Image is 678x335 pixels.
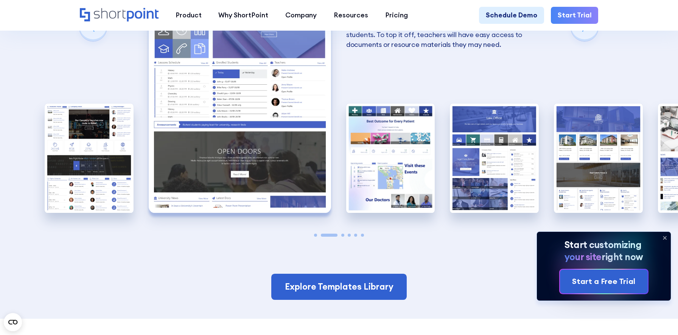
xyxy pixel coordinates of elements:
[354,234,357,237] span: Go to slide 5
[560,270,648,293] a: Start a Free Trial
[4,313,22,331] button: Open CMP widget
[346,104,435,212] img: Internal SharePoint site example for company policy
[551,7,599,24] a: Start Trial
[277,7,325,24] a: Company
[321,234,338,237] span: Go to slide 2
[176,10,202,20] div: Product
[361,234,364,237] span: Go to slide 6
[376,7,416,24] a: Pricing
[325,7,377,24] a: Resources
[385,10,408,20] div: Pricing
[80,8,159,23] a: Home
[346,104,435,212] div: 3 / 6
[314,234,317,237] span: Go to slide 1
[554,104,643,212] img: HR SharePoint site example for documents
[334,10,368,20] div: Resources
[554,104,643,212] div: 5 / 6
[450,104,539,212] div: 4 / 6
[572,276,635,287] div: Start a Free Trial
[479,7,544,24] a: Schedule Demo
[167,7,210,24] a: Product
[210,7,277,24] a: Why ShortPoint
[341,234,344,237] span: Go to slide 3
[218,10,268,20] div: Why ShortPoint
[348,234,351,237] span: Go to slide 4
[285,10,317,20] div: Company
[271,274,407,300] a: Explore Templates Library
[45,104,134,212] div: 1 / 6
[450,104,539,212] img: SharePoint Communication site example for news
[45,104,134,212] img: Best SharePoint Intranet Site Designs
